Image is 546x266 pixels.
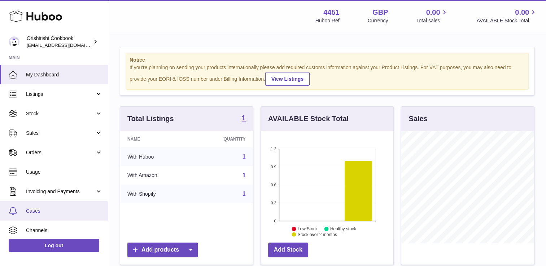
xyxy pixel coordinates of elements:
span: Listings [26,91,95,98]
img: books@orishirishikitchen.com [9,36,19,47]
span: Channels [26,227,102,234]
strong: 1 [242,114,246,121]
strong: 4451 [323,8,340,17]
span: My Dashboard [26,71,102,78]
td: With Huboo [120,147,193,166]
div: If you're planning on sending your products internationally please add required customs informati... [130,64,525,86]
strong: Notice [130,57,525,63]
a: 0.00 Total sales [416,8,448,24]
h3: Sales [409,114,427,124]
span: 0.00 [426,8,440,17]
div: Currency [368,17,388,24]
text: 0.3 [271,201,276,205]
text: Healthy stock [330,226,357,231]
text: Stock over 2 months [298,232,337,237]
a: 1 [243,154,246,160]
span: Orders [26,149,95,156]
a: 0.00 AVAILABLE Stock Total [476,8,537,24]
text: 0.6 [271,183,276,187]
span: AVAILABLE Stock Total [476,17,537,24]
span: [EMAIL_ADDRESS][DOMAIN_NAME] [27,42,106,48]
div: Huboo Ref [315,17,340,24]
div: Orishirishi Cookbook [27,35,92,49]
text: Low Stock [298,226,318,231]
text: 1.2 [271,147,276,151]
strong: GBP [372,8,388,17]
span: Cases [26,208,102,214]
th: Quantity [193,131,253,147]
a: 1 [243,172,246,178]
span: Total sales [416,17,448,24]
span: Usage [26,169,102,176]
span: 0.00 [515,8,529,17]
h3: Total Listings [127,114,174,124]
a: 1 [243,191,246,197]
th: Name [120,131,193,147]
text: 0.9 [271,165,276,169]
span: Invoicing and Payments [26,188,95,195]
a: Add Stock [268,243,308,257]
span: Sales [26,130,95,137]
td: With Shopify [120,185,193,203]
text: 0 [274,219,276,223]
td: With Amazon [120,166,193,185]
a: Add products [127,243,198,257]
h3: AVAILABLE Stock Total [268,114,349,124]
a: View Listings [265,72,310,86]
a: 1 [242,114,246,123]
a: Log out [9,239,99,252]
span: Stock [26,110,95,117]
